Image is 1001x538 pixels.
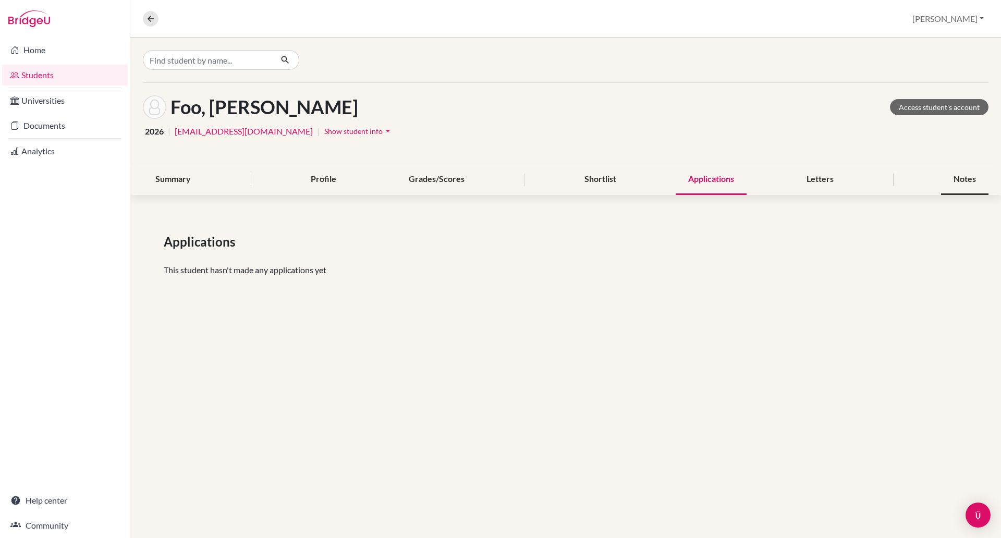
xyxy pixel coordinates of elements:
div: Shortlist [572,164,629,195]
a: Community [2,515,128,536]
span: | [317,125,320,138]
button: Show student infoarrow_drop_down [324,123,394,139]
div: Notes [941,164,988,195]
h1: Foo, [PERSON_NAME] [170,96,358,118]
i: arrow_drop_down [383,126,393,136]
div: Summary [143,164,203,195]
div: Applications [676,164,747,195]
a: Analytics [2,141,128,162]
img: Sheryl Foo's avatar [143,95,166,119]
span: 2026 [145,125,164,138]
span: Applications [164,233,239,251]
div: Grades/Scores [396,164,477,195]
a: Documents [2,115,128,136]
a: Access student's account [890,99,988,115]
a: Universities [2,90,128,111]
div: Profile [298,164,349,195]
div: Open Intercom Messenger [966,503,991,528]
input: Find student by name... [143,50,272,70]
button: [PERSON_NAME] [908,9,988,29]
img: Bridge-U [8,10,50,27]
div: Letters [794,164,846,195]
p: This student hasn't made any applications yet [164,264,968,276]
span: | [168,125,170,138]
a: Home [2,40,128,60]
a: Students [2,65,128,85]
span: Show student info [324,127,383,136]
a: [EMAIL_ADDRESS][DOMAIN_NAME] [175,125,313,138]
a: Help center [2,490,128,511]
